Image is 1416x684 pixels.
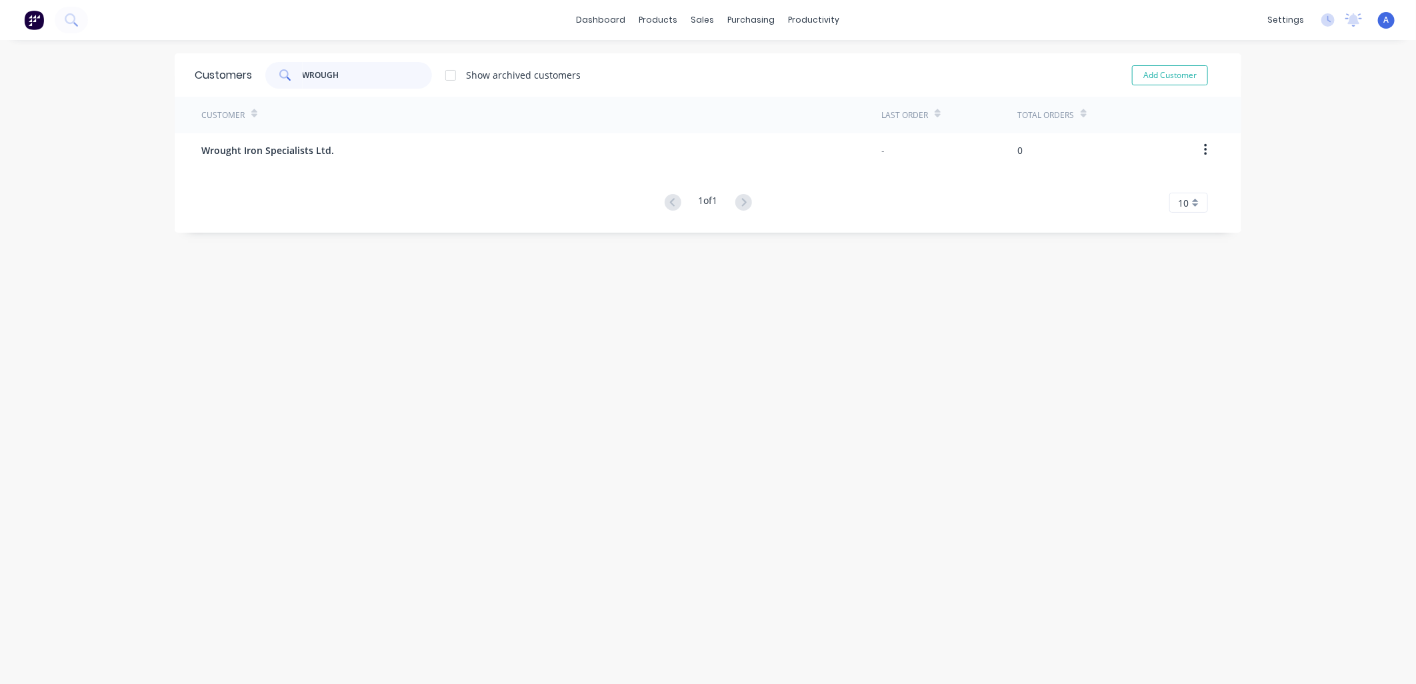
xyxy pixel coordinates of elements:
[633,10,685,30] div: products
[1384,14,1389,26] span: A
[201,109,245,121] div: Customer
[570,10,633,30] a: dashboard
[303,62,433,89] input: Search customers...
[1017,109,1074,121] div: Total Orders
[201,143,334,157] span: Wrought Iron Specialists Ltd.
[1261,10,1311,30] div: settings
[782,10,847,30] div: productivity
[466,68,581,82] div: Show archived customers
[685,10,721,30] div: sales
[24,10,44,30] img: Factory
[195,67,252,83] div: Customers
[881,109,928,121] div: Last Order
[1017,143,1023,157] div: 0
[1178,196,1189,210] span: 10
[721,10,782,30] div: purchasing
[881,143,885,157] div: -
[699,193,718,213] div: 1 of 1
[1132,65,1208,85] button: Add Customer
